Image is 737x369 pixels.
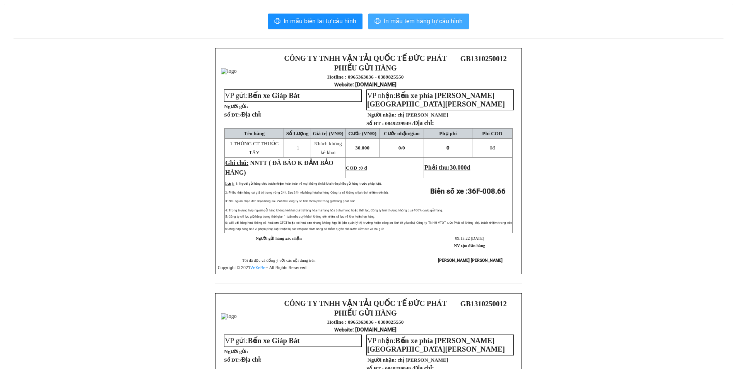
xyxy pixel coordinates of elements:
[360,165,367,171] span: 0 đ
[284,54,447,62] strong: CÔNG TY TNHH VẬN TẢI QUỐC TẾ ĐỨC PHÁT
[240,112,262,118] span: /
[368,14,469,29] button: printerIn mẫu tem hàng tự cấu hình
[402,145,405,151] span: 0
[367,91,505,108] span: VP nhận:
[430,187,506,196] strong: Biển số xe :
[230,141,279,155] span: 1 THÙNG CT THUỐC TÂY
[286,130,309,136] span: Số Lượng
[384,16,463,26] span: In mẫu tem hàng tự cấu hình
[334,64,397,72] strong: PHIẾU GỬI HÀNG
[225,336,299,345] span: VP gửi:
[225,221,512,231] span: 6: Đối với hàng hoá không có hoá đơn GTGT hoặc có hoá đơn nhưng không hợp lệ (do quản lý thị trườ...
[327,74,404,80] strong: Hotline : 0965363036 - 0389825550
[225,91,299,100] span: VP gửi:
[367,336,505,353] span: Bến xe phía [PERSON_NAME][GEOGRAPHIC_DATA][PERSON_NAME]
[274,18,280,25] span: printer
[248,91,300,100] span: Bến xe Giáp Bát
[327,319,404,325] strong: Hotline : 0965363036 - 0389825550
[225,199,356,203] span: 3: Nếu người nhận đến nhận hàng sau 24h thì Công ty sẽ tính thêm phí trông giữ hàng phát sinh.
[313,130,344,136] span: Giá trị (VNĐ)
[241,111,262,118] span: Địa chỉ:
[334,327,352,333] span: Website
[385,120,434,126] span: 0849239949 /
[374,18,381,25] span: printer
[368,357,396,363] strong: Người nhận:
[490,145,495,151] span: đ
[414,120,434,126] span: Địa chỉ:
[218,265,306,270] span: Copyright © 2021 – All Rights Reserved
[367,91,505,108] span: Bến xe phía [PERSON_NAME][GEOGRAPHIC_DATA][PERSON_NAME]
[225,215,375,218] span: 5: Công ty chỉ lưu giữ hàng trong thời gian 1 tuần nếu quý khách không đến nhận, sẽ lưu về kho ho...
[225,209,443,212] span: 4: Trong trường hợp người gửi hàng không kê khai giá trị hàng hóa mà hàng hóa bị hư hỏng hoặc thấ...
[446,145,450,151] span: 0
[367,336,505,353] span: VP nhận:
[268,14,363,29] button: printerIn mẫu biên lai tự cấu hình
[472,64,495,88] img: qr-code
[250,265,265,270] a: VeXeRe
[224,357,262,363] strong: Số ĐT:
[334,82,352,88] span: Website
[438,258,503,263] strong: [PERSON_NAME] [PERSON_NAME]
[240,357,262,363] span: /
[248,336,300,345] span: Bến xe Giáp Bát
[284,16,356,26] span: In mẫu biên lai tự cấu hình
[297,145,299,151] span: 1
[454,244,485,248] strong: NV tạo đơn hàng
[334,81,397,88] strong: : [DOMAIN_NAME]
[225,182,234,185] span: Lưu ý:
[241,356,262,363] span: Địa chỉ:
[224,103,248,109] strong: Người gửi:
[225,191,388,194] span: 2: Phiếu nhận hàng có giá trị trong vòng 24h. Sau 24h nếu hàng hóa hư hỏng Công ty sẽ không chịu ...
[424,164,470,171] span: Phải thu:
[467,164,470,171] span: đ
[334,309,397,317] strong: PHIẾU GỬI HÀNG
[472,309,495,333] img: qr-code
[225,160,333,176] span: NNTT ( ĐÃ BÁO K ĐẢM BẢO HÀNG)
[355,145,369,151] span: 30.000
[468,187,506,196] span: 36F-008.66
[455,236,484,240] span: 09:13:22 [DATE]
[244,130,265,136] span: Tên hàng
[397,357,448,363] span: chị [PERSON_NAME]
[368,112,396,118] strong: Người nhận:
[256,236,302,240] strong: Người gửi hàng xác nhận
[490,145,492,151] span: 0
[384,130,420,136] span: Cước nhận/giao
[224,348,248,354] strong: Người gửi:
[460,55,507,63] span: GB1310250012
[398,145,405,151] span: 0/
[460,300,507,308] span: GB1310250012
[284,299,447,307] strong: CÔNG TY TNHH VẬN TẢI QUỐC TẾ ĐỨC PHÁT
[242,258,316,263] span: Tôi đã đọc và đồng ý với các nội dung trên
[366,120,384,126] strong: Số ĐT :
[397,112,448,118] span: chị [PERSON_NAME]
[482,130,502,136] span: Phí COD
[314,141,342,155] span: Khách không kê khai
[348,130,376,136] span: Cước (VNĐ)
[346,165,367,171] span: COD :
[221,313,237,319] img: logo
[236,182,382,185] span: 1: Người gửi hàng chịu trách nhiệm hoàn toàn về mọi thông tin kê khai trên phiếu gửi hàng trước p...
[334,326,397,333] strong: : [DOMAIN_NAME]
[450,164,467,171] span: 30.000
[439,130,457,136] span: Phụ phí
[221,68,237,74] img: logo
[224,112,262,118] strong: Số ĐT:
[225,160,248,166] span: Ghi chú:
